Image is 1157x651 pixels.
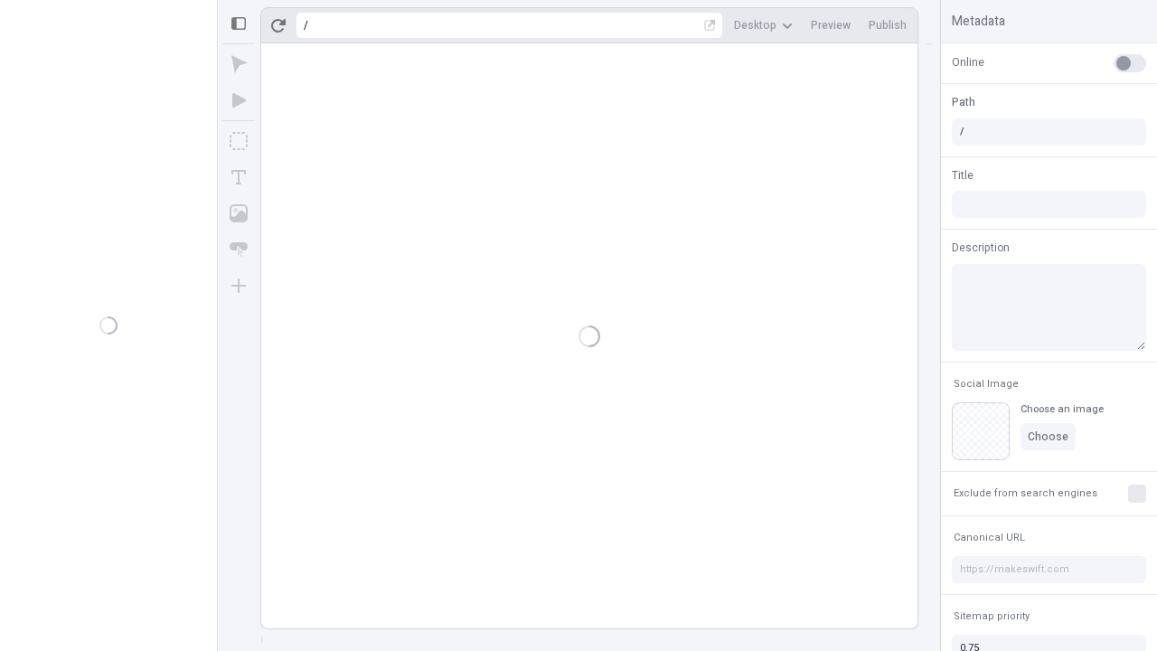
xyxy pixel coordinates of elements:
button: Preview [804,12,858,39]
button: Text [222,161,255,193]
div: Choose an image [1021,402,1104,416]
span: Sitemap priority [954,609,1030,623]
button: Canonical URL [950,527,1029,549]
span: Canonical URL [954,531,1025,544]
span: Title [952,167,974,184]
span: Preview [811,18,851,33]
span: Exclude from search engines [954,486,1097,500]
div: / [304,18,308,33]
span: Description [952,240,1010,256]
span: Online [952,54,984,71]
button: Social Image [950,373,1022,395]
span: Social Image [954,377,1019,391]
button: Desktop [727,12,800,39]
span: Path [952,94,975,110]
input: https://makeswift.com [952,556,1146,583]
button: Choose [1021,423,1076,450]
button: Exclude from search engines [950,483,1101,505]
span: Choose [1028,429,1068,444]
button: Box [222,125,255,157]
button: Sitemap priority [950,606,1033,627]
span: Desktop [734,18,776,33]
button: Publish [861,12,914,39]
button: Button [222,233,255,266]
span: Publish [869,18,907,33]
button: Image [222,197,255,230]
